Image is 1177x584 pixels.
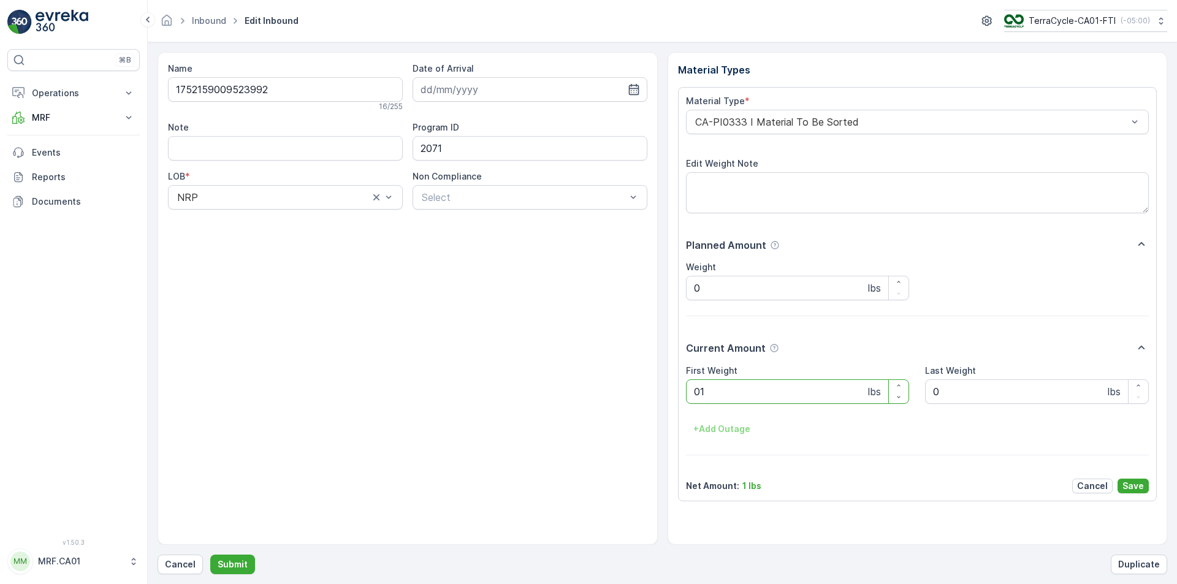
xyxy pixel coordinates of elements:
[192,15,226,26] a: Inbound
[1122,480,1144,492] p: Save
[32,112,115,124] p: MRF
[36,10,88,34] img: logo_light-DOdMpM7g.png
[165,558,196,571] p: Cancel
[686,365,737,376] label: First Weight
[7,548,140,574] button: MMMRF.CA01
[1029,15,1116,27] p: TerraCycle-CA01-FTI
[770,240,780,250] div: Help Tooltip Icon
[168,122,189,132] label: Note
[686,96,745,106] label: Material Type
[160,18,173,29] a: Homepage
[686,480,739,492] p: Net Amount :
[7,105,140,130] button: MRF
[1108,384,1121,399] p: lbs
[686,341,766,355] p: Current Amount
[413,122,459,132] label: Program ID
[422,190,626,205] p: Select
[413,63,474,74] label: Date of Arrival
[1077,480,1108,492] p: Cancel
[413,77,647,102] input: dd/mm/yyyy
[7,189,140,214] a: Documents
[10,552,30,571] div: MM
[686,158,758,169] label: Edit Weight Note
[7,140,140,165] a: Events
[38,555,123,567] p: MRF.CA01
[742,480,761,492] p: 1 lbs
[1118,558,1160,571] p: Duplicate
[686,419,758,439] button: +Add Outage
[218,558,248,571] p: Submit
[769,343,779,353] div: Help Tooltip Icon
[1004,14,1024,28] img: TC_BVHiTW6.png
[1121,16,1150,26] p: ( -05:00 )
[678,63,1157,77] p: Material Types
[868,281,881,295] p: lbs
[1072,479,1113,493] button: Cancel
[925,365,976,376] label: Last Weight
[868,384,881,399] p: lbs
[32,195,135,208] p: Documents
[168,63,192,74] label: Name
[7,539,140,546] span: v 1.50.3
[7,81,140,105] button: Operations
[413,171,482,181] label: Non Compliance
[119,55,131,65] p: ⌘B
[1111,555,1167,574] button: Duplicate
[1004,10,1167,32] button: TerraCycle-CA01-FTI(-05:00)
[168,171,185,181] label: LOB
[32,146,135,159] p: Events
[686,238,766,252] p: Planned Amount
[7,165,140,189] a: Reports
[686,262,716,272] label: Weight
[1118,479,1149,493] button: Save
[32,171,135,183] p: Reports
[242,15,301,27] span: Edit Inbound
[7,10,32,34] img: logo
[693,423,750,435] p: + Add Outage
[379,102,403,112] p: 16 / 255
[210,555,255,574] button: Submit
[32,87,115,99] p: Operations
[158,555,203,574] button: Cancel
